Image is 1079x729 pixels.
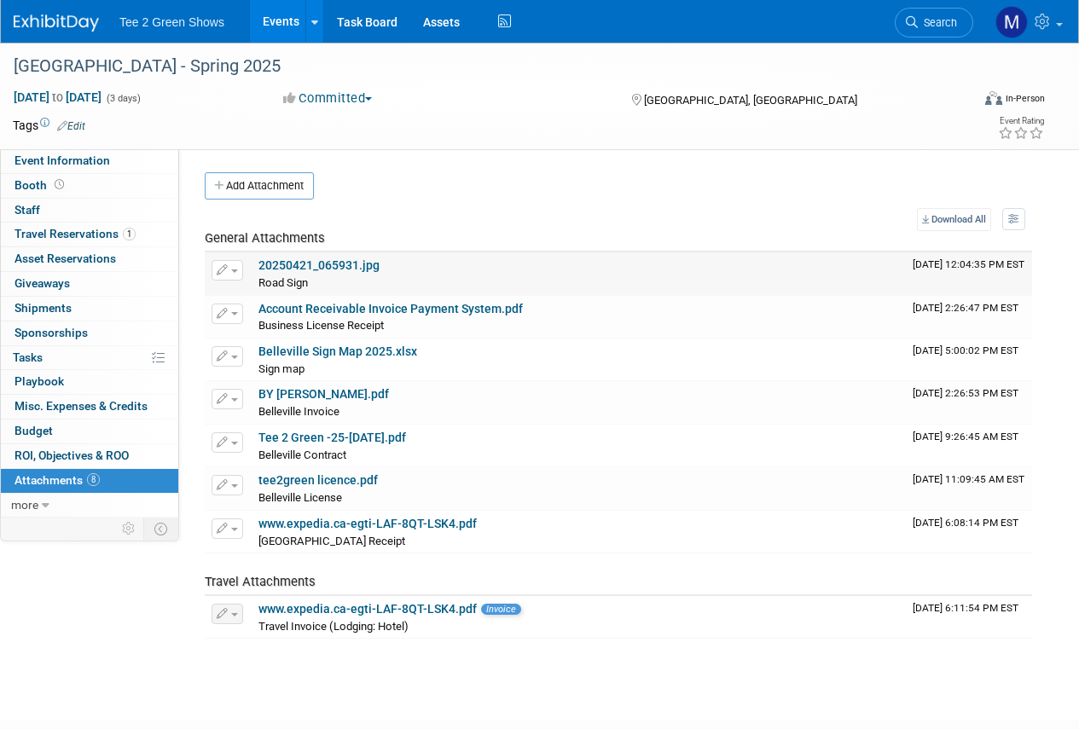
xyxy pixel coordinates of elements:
span: Staff [15,203,40,217]
span: Upload Timestamp [913,258,1024,270]
span: Sponsorships [15,326,88,339]
a: tee2green licence.pdf [258,473,378,487]
div: [GEOGRAPHIC_DATA] - Spring 2025 [8,51,957,82]
a: Search [895,8,973,38]
span: 8 [87,473,100,486]
span: Upload Timestamp [913,517,1018,529]
a: Shipments [1,297,178,321]
span: (3 days) [105,93,141,104]
span: Upload Timestamp [913,387,1018,399]
td: Upload Timestamp [906,596,1032,639]
a: Travel Reservations1 [1,223,178,246]
span: Tasks [13,350,43,364]
span: Booth [15,178,67,192]
a: Playbook [1,370,178,394]
a: Download All [917,208,991,231]
span: Attachments [15,473,100,487]
a: Giveaways [1,272,178,296]
a: Attachments8 [1,469,178,493]
span: more [11,498,38,512]
span: Event Information [15,153,110,167]
span: Tee 2 Green Shows [119,15,224,29]
span: 1 [123,228,136,240]
a: Booth [1,174,178,198]
span: Upload Timestamp [913,431,1018,443]
span: General Attachments [205,230,325,246]
img: ExhibitDay [14,14,99,32]
span: [GEOGRAPHIC_DATA] Receipt [258,535,405,547]
td: Upload Timestamp [906,381,1032,424]
span: Giveaways [15,276,70,290]
span: Playbook [15,374,64,388]
a: Sponsorships [1,321,178,345]
a: Staff [1,199,178,223]
span: [GEOGRAPHIC_DATA], [GEOGRAPHIC_DATA] [644,94,857,107]
td: Toggle Event Tabs [144,518,179,540]
span: Upload Timestamp [913,302,1018,314]
div: Event Format [894,89,1045,114]
span: Belleville Invoice [258,405,339,418]
a: www.expedia.ca-egti-LAF-8QT-LSK4.pdf [258,517,477,530]
a: www.expedia.ca-egti-LAF-8QT-LSK4.pdf [258,602,477,616]
a: Account Receivable Invoice Payment System.pdf [258,302,523,315]
span: ROI, Objectives & ROO [15,448,129,462]
td: Upload Timestamp [906,296,1032,338]
span: Upload Timestamp [913,602,1018,614]
span: Business License Receipt [258,319,384,332]
span: Upload Timestamp [913,473,1024,485]
div: Event Rating [998,117,1044,125]
td: Upload Timestamp [906,425,1032,467]
a: Budget [1,419,178,443]
a: Event Information [1,149,178,173]
td: Tags [13,117,85,134]
td: Upload Timestamp [906,252,1032,295]
a: Edit [57,120,85,132]
img: Format-Inperson.png [985,91,1002,105]
span: [DATE] [DATE] [13,90,102,105]
a: 20250421_065931.jpg [258,258,380,272]
span: Invoice [481,604,521,615]
a: more [1,494,178,518]
span: Belleville License [258,491,342,504]
a: Belleville Sign Map 2025.xlsx [258,344,417,358]
span: Road Sign [258,276,308,289]
span: Travel Reservations [15,227,136,240]
span: Travel Attachments [205,574,316,589]
span: Travel Invoice (Lodging: Hotel) [258,620,409,633]
span: Upload Timestamp [913,344,1018,356]
td: Upload Timestamp [906,338,1032,381]
button: Committed [277,90,379,107]
a: Misc. Expenses & Credits [1,395,178,419]
td: Upload Timestamp [906,467,1032,510]
a: Asset Reservations [1,247,178,271]
button: Add Attachment [205,172,314,200]
td: Personalize Event Tab Strip [114,518,144,540]
td: Upload Timestamp [906,511,1032,553]
img: Michael Kruger [995,6,1028,38]
span: Booth not reserved yet [51,178,67,191]
a: BY [PERSON_NAME].pdf [258,387,389,401]
div: In-Person [1005,92,1045,105]
span: Shipments [15,301,72,315]
span: Sign map [258,362,305,375]
span: Asset Reservations [15,252,116,265]
span: Search [918,16,957,29]
a: Tee 2 Green -25-[DATE].pdf [258,431,406,444]
a: ROI, Objectives & ROO [1,444,178,468]
span: Belleville Contract [258,448,346,461]
span: Misc. Expenses & Credits [15,399,148,413]
span: to [49,90,66,104]
span: Budget [15,424,53,437]
a: Tasks [1,346,178,370]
